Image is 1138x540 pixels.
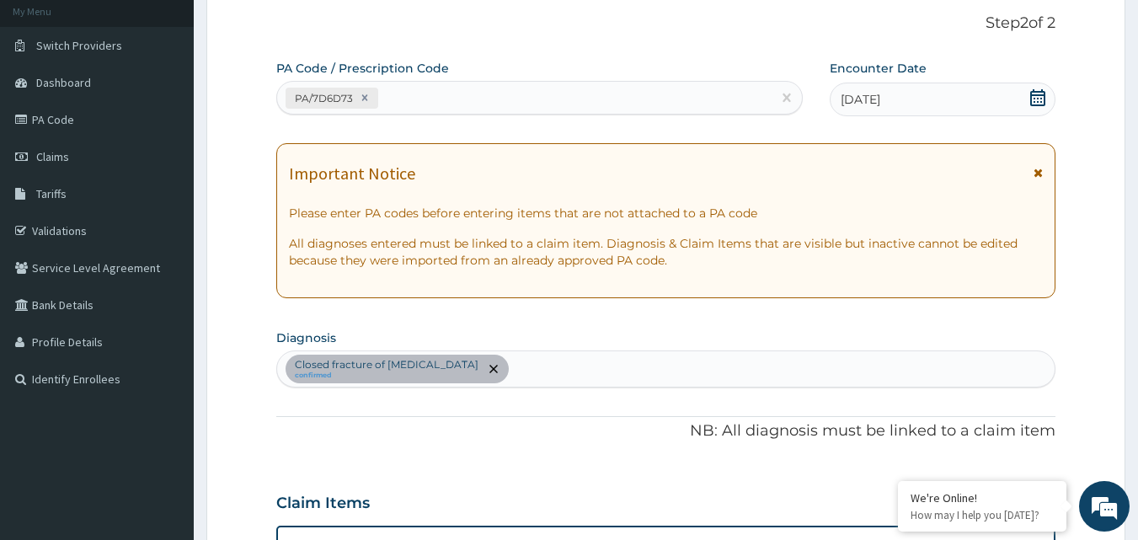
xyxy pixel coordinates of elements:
[36,75,91,90] span: Dashboard
[276,8,317,49] div: Minimize live chat window
[276,420,1056,442] p: NB: All diagnosis must be linked to a claim item
[841,91,880,108] span: [DATE]
[276,495,370,513] h3: Claim Items
[276,60,449,77] label: PA Code / Prescription Code
[88,94,283,116] div: Chat with us now
[98,163,232,333] span: We're online!
[486,361,501,377] span: remove selection option
[295,358,478,372] p: Closed fracture of [MEDICAL_DATA]
[276,14,1056,33] p: Step 2 of 2
[911,490,1054,505] div: We're Online!
[36,38,122,53] span: Switch Providers
[36,149,69,164] span: Claims
[830,60,927,77] label: Encounter Date
[289,235,1044,269] p: All diagnoses entered must be linked to a claim item. Diagnosis & Claim Items that are visible bu...
[295,372,478,380] small: confirmed
[31,84,68,126] img: d_794563401_company_1708531726252_794563401
[911,508,1054,522] p: How may I help you today?
[290,88,355,108] div: PA/7D6D73
[289,205,1044,222] p: Please enter PA codes before entering items that are not attached to a PA code
[36,186,67,201] span: Tariffs
[276,329,336,346] label: Diagnosis
[289,164,415,183] h1: Important Notice
[8,361,321,420] textarea: Type your message and hit 'Enter'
